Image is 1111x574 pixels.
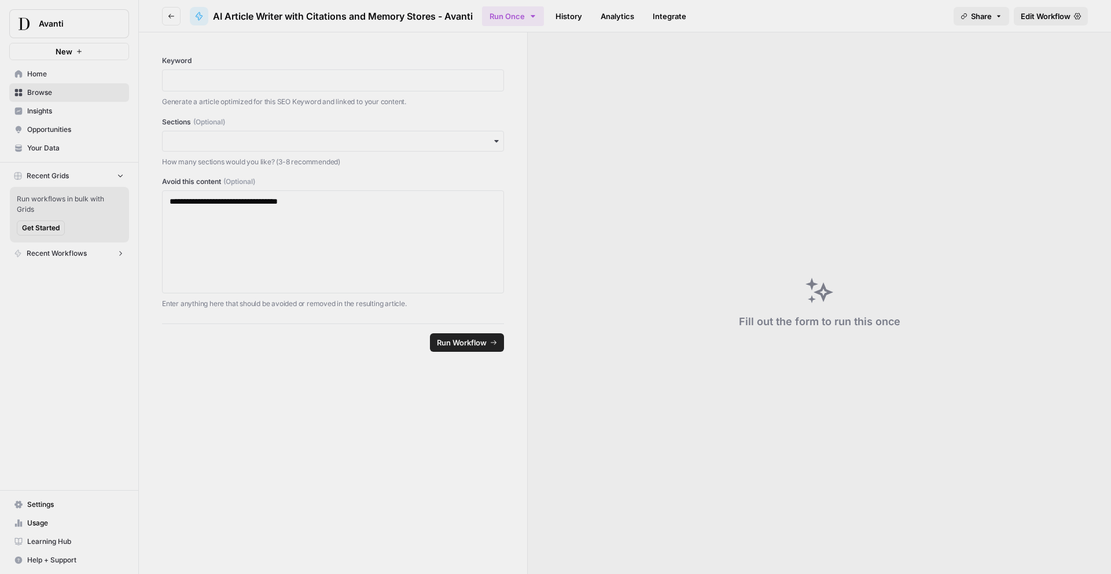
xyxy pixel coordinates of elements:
span: (Optional) [193,117,225,127]
div: Fill out the form to run this once [739,314,900,330]
span: Get Started [22,223,60,233]
span: AI Article Writer with Citations and Memory Stores - Avanti [213,9,473,23]
span: Usage [27,518,124,528]
a: Home [9,65,129,83]
label: Avoid this content [162,176,504,187]
span: Browse [27,87,124,98]
span: Home [27,69,124,79]
a: History [549,7,589,25]
button: Help + Support [9,551,129,569]
span: (Optional) [223,176,255,187]
a: Integrate [646,7,693,25]
img: Avanti Logo [13,13,34,34]
button: Workspace: Avanti [9,9,129,38]
button: Share [954,7,1009,25]
span: Edit Workflow [1021,10,1070,22]
button: New [9,43,129,60]
p: Generate a article optimized for this SEO Keyword and linked to your content. [162,96,504,108]
label: Keyword [162,56,504,66]
label: Sections [162,117,504,127]
span: Opportunities [27,124,124,135]
a: Analytics [594,7,641,25]
span: Avanti [39,18,109,30]
span: Run workflows in bulk with Grids [17,194,122,215]
button: Recent Grids [9,167,129,185]
a: Settings [9,495,129,514]
span: Insights [27,106,124,116]
span: Help + Support [27,555,124,565]
p: Enter anything here that should be avoided or removed in the resulting article. [162,298,504,310]
span: Share [971,10,992,22]
a: Usage [9,514,129,532]
a: Edit Workflow [1014,7,1088,25]
button: Run Once [482,6,544,26]
span: Your Data [27,143,124,153]
button: Get Started [17,220,65,236]
button: Run Workflow [430,333,504,352]
span: Recent Grids [27,171,69,181]
span: Run Workflow [437,337,487,348]
span: Learning Hub [27,536,124,547]
a: Learning Hub [9,532,129,551]
a: Opportunities [9,120,129,139]
span: New [56,46,72,57]
button: Recent Workflows [9,245,129,262]
p: How many sections would you like? (3-8 recommended) [162,156,504,168]
a: Your Data [9,139,129,157]
a: Browse [9,83,129,102]
a: Insights [9,102,129,120]
a: AI Article Writer with Citations and Memory Stores - Avanti [190,7,473,25]
span: Settings [27,499,124,510]
span: Recent Workflows [27,248,87,259]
